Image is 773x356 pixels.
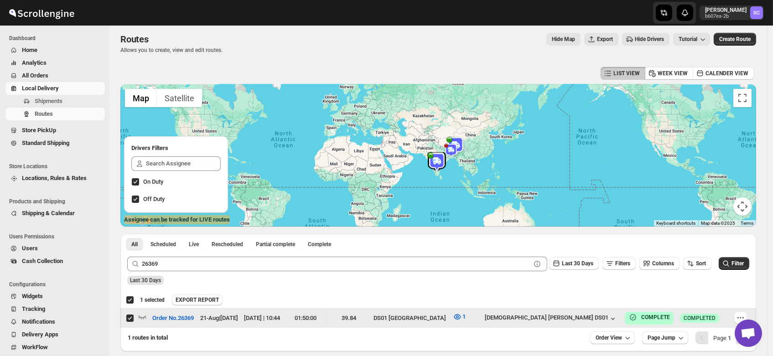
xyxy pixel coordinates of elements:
span: Partial complete [256,241,295,248]
span: Routes [35,110,53,117]
span: Notifications [22,318,55,325]
a: Terms (opens in new tab) [741,221,753,226]
span: Rescheduled [212,241,243,248]
button: Sort [683,257,711,270]
span: 1 [463,313,466,320]
button: All Orders [5,69,105,82]
span: Shipments [35,98,62,104]
button: Create Route [714,33,756,46]
button: Show satellite imagery [157,89,202,107]
span: Delivery Apps [22,331,58,338]
span: Cash Collection [22,258,63,264]
img: Google [123,215,153,227]
button: Show street map [125,89,157,107]
p: b607ea-2b [705,14,747,19]
span: Users Permissions [9,233,105,240]
b: COMPLETE [641,314,670,320]
span: Complete [308,241,331,248]
span: Order View [596,334,622,341]
nav: Pagination [695,331,749,344]
span: COMPLETED [684,315,716,322]
button: Home [5,44,105,57]
span: Widgets [22,293,43,299]
button: Locations, Rules & Rates [5,172,105,185]
div: [DATE] | 10:44 [244,314,281,323]
button: LIST VIEW [601,67,645,80]
span: Map data ©2025 [701,221,735,226]
button: CALENDER VIEW [693,67,754,80]
h2: Drivers Filters [131,144,221,153]
span: Filters [615,260,630,267]
span: Columns [652,260,674,267]
span: Locations, Rules & Rates [22,175,87,181]
span: EXPORT REPORT [176,296,219,304]
button: Filter [719,257,749,270]
div: DS01 [GEOGRAPHIC_DATA] [374,314,447,323]
span: On Duty [143,178,163,185]
span: Users [22,245,38,252]
button: User menu [700,5,764,20]
span: LIST VIEW [613,70,640,77]
span: Create Route [719,36,751,43]
span: Last 30 Days [130,277,161,284]
button: Routes [5,108,105,120]
button: Columns [639,257,680,270]
span: WEEK VIEW [658,70,688,77]
span: Last 30 Days [562,260,593,267]
button: Tutorial [673,33,710,46]
span: WorkFlow [22,344,48,351]
span: Home [22,46,37,53]
span: Off Duty [143,196,165,202]
span: Dashboard [9,35,105,42]
p: [PERSON_NAME] [705,6,747,14]
img: ScrollEngine [7,1,76,24]
button: [DEMOGRAPHIC_DATA] [PERSON_NAME] DS01 [485,314,617,323]
span: Sort [696,260,706,267]
span: Tracking [22,305,45,312]
button: Notifications [5,315,105,328]
button: Order No.26369 [147,311,199,325]
div: 01:50:00 [286,314,324,323]
span: All Orders [22,72,48,79]
button: Users [5,242,105,255]
button: Order View [590,331,635,344]
span: Standard Shipping [22,139,69,146]
button: WorkFlow [5,341,105,354]
span: Store Locations [9,163,105,170]
span: Hide Map [552,36,575,43]
span: Order No.26369 [152,314,194,323]
span: Page [713,335,731,341]
button: Map action label [546,33,581,46]
input: Search Assignee [146,156,221,171]
span: Live [189,241,199,248]
span: Filter [731,260,744,267]
text: RC [753,10,760,16]
span: All [131,241,138,248]
span: Export [597,36,613,43]
div: 39.84 [330,314,368,323]
button: Map camera controls [733,197,752,216]
p: Allows you to create, view and edit routes. [120,46,223,54]
button: Filters [602,257,636,270]
span: Store PickUp [22,127,56,134]
button: Delivery Apps [5,328,105,341]
button: Toggle fullscreen view [733,89,752,107]
span: Analytics [22,59,47,66]
span: CALENDER VIEW [706,70,748,77]
span: Scheduled [150,241,176,248]
button: Analytics [5,57,105,69]
span: Shipping & Calendar [22,210,75,217]
button: Shipments [5,95,105,108]
span: Hide Drivers [635,36,664,43]
button: Shipping & Calendar [5,207,105,220]
button: Hide Drivers [622,33,669,46]
label: Assignee can be tracked for LIVE routes [124,215,230,224]
span: Products and Shipping [9,198,105,205]
button: Export [584,33,618,46]
span: 1 routes in total [128,334,168,341]
input: Press enter after typing | Search Eg. Order No.26369 [142,257,531,271]
span: 1 selected [140,296,165,304]
button: COMPLETE [628,313,670,322]
a: Open chat [735,320,762,347]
